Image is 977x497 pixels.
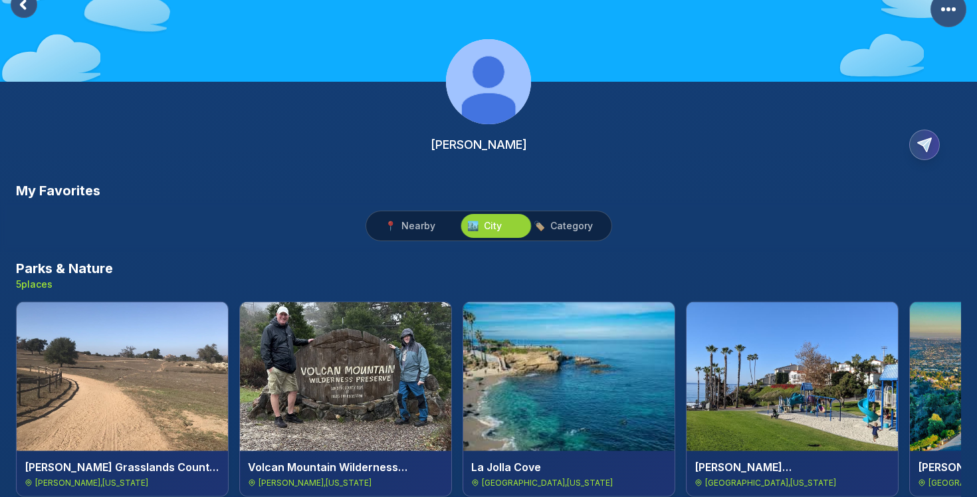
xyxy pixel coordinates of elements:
[705,478,836,488] span: [GEOGRAPHIC_DATA] , [US_STATE]
[240,302,451,451] img: Volcan Mountain Wilderness Preserve
[248,459,443,475] h4: Volcan Mountain Wilderness Preserve
[687,302,898,451] img: Linda Lane Park
[17,302,228,451] img: Ramona Grasslands County Preserve
[534,219,545,233] span: 🏷️
[16,259,113,278] h3: Parks & Nature
[16,181,100,200] h3: My Favorites
[446,39,531,124] img: Profile Image
[695,459,890,475] h4: [PERSON_NAME][GEOGRAPHIC_DATA]
[904,124,961,165] button: Copy Profile Link
[35,478,148,488] span: [PERSON_NAME] , [US_STATE]
[431,136,527,154] h2: [PERSON_NAME]
[482,478,613,488] span: [GEOGRAPHIC_DATA] , [US_STATE]
[518,214,609,238] button: 🏷️Category
[471,459,667,475] h4: La Jolla Cove
[16,278,113,291] p: 5 places
[259,478,372,488] span: [PERSON_NAME] , [US_STATE]
[550,219,593,233] span: Category
[25,459,220,475] h4: [PERSON_NAME] Grasslands County Preserve
[401,219,435,233] span: Nearby
[484,219,502,233] span: City
[451,214,518,238] button: 🏙️City
[369,214,451,238] button: 📍Nearby
[467,219,479,233] span: 🏙️
[385,219,396,233] span: 📍
[463,302,675,451] img: La Jolla Cove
